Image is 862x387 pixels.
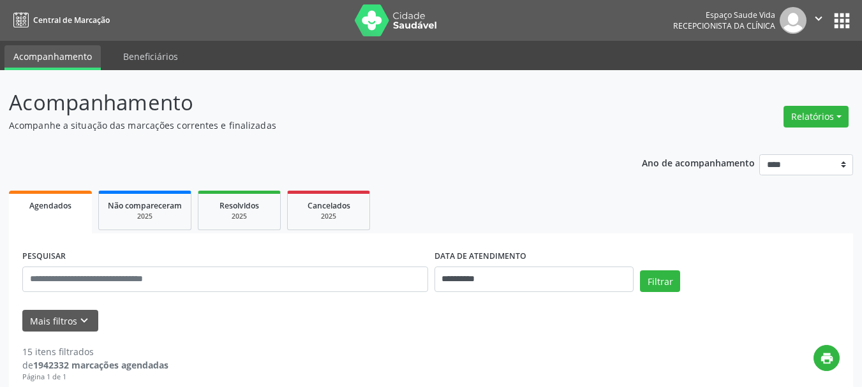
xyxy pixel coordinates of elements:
p: Ano de acompanhamento [642,154,755,170]
button: Filtrar [640,270,680,292]
div: 2025 [108,212,182,221]
img: img [780,7,806,34]
div: 15 itens filtrados [22,345,168,358]
div: 2025 [207,212,271,221]
div: Página 1 de 1 [22,372,168,383]
div: 2025 [297,212,360,221]
i: print [820,351,834,365]
p: Acompanhe a situação das marcações correntes e finalizadas [9,119,600,132]
button: apps [831,10,853,32]
a: Beneficiários [114,45,187,68]
a: Central de Marcação [9,10,110,31]
strong: 1942332 marcações agendadas [33,359,168,371]
button: print [814,345,840,371]
span: Central de Marcação [33,15,110,26]
i: keyboard_arrow_down [77,314,91,328]
i:  [812,11,826,26]
div: de [22,358,168,372]
p: Acompanhamento [9,87,600,119]
span: Recepcionista da clínica [673,20,775,31]
a: Acompanhamento [4,45,101,70]
span: Agendados [29,200,71,211]
button:  [806,7,831,34]
button: Relatórios [784,106,849,128]
span: Cancelados [308,200,350,211]
button: Mais filtroskeyboard_arrow_down [22,310,98,332]
label: DATA DE ATENDIMENTO [435,247,526,267]
span: Resolvidos [219,200,259,211]
span: Não compareceram [108,200,182,211]
label: PESQUISAR [22,247,66,267]
div: Espaço Saude Vida [673,10,775,20]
